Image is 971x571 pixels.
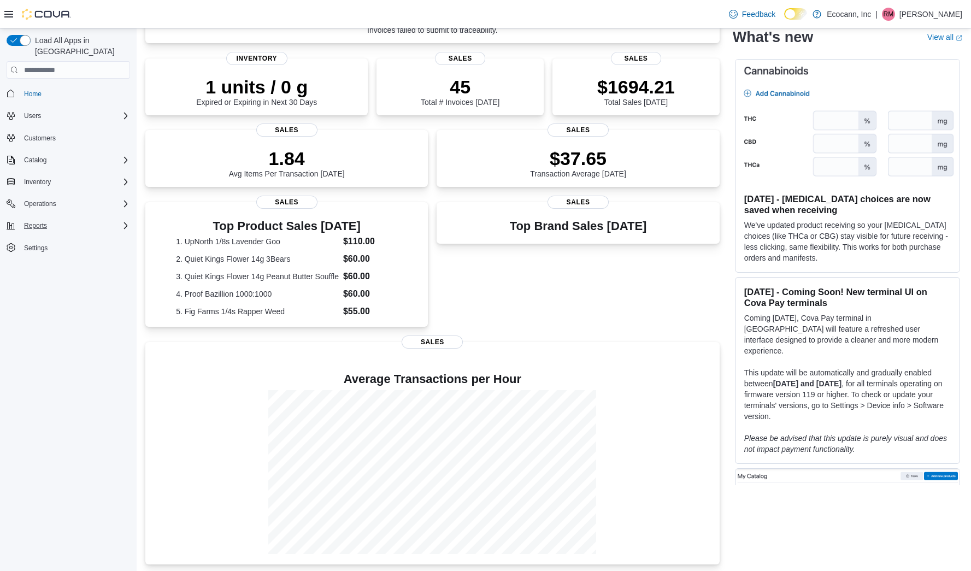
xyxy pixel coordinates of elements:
[20,197,61,210] button: Operations
[176,306,339,317] dt: 5. Fig Farms 1/4s Rapper Weed
[773,379,841,388] strong: [DATE] and [DATE]
[744,367,951,422] p: This update will be automatically and gradually enabled between , for all terminals operating on ...
[884,8,894,21] span: RM
[256,196,317,209] span: Sales
[548,196,609,209] span: Sales
[927,33,962,42] a: View allExternal link
[176,254,339,264] dt: 2. Quiet Kings Flower 14g 3Bears
[176,236,339,247] dt: 1. UpNorth 1/8s Lavender Goo
[226,52,287,65] span: Inventory
[744,193,951,215] h3: [DATE] - [MEDICAL_DATA] choices are now saved when receiving
[530,148,626,169] p: $37.65
[196,76,317,98] p: 1 units / 0 g
[22,9,71,20] img: Cova
[343,235,397,248] dd: $110.00
[597,76,675,98] p: $1694.21
[421,76,499,107] div: Total # Invoices [DATE]
[20,109,130,122] span: Users
[421,76,499,98] p: 45
[530,148,626,178] div: Transaction Average [DATE]
[733,28,813,46] h2: What's new
[2,130,134,146] button: Customers
[20,86,130,100] span: Home
[176,271,339,282] dt: 3. Quiet Kings Flower 14g Peanut Butter Souffle
[2,85,134,101] button: Home
[24,178,51,186] span: Inventory
[24,221,47,230] span: Reports
[956,34,962,41] svg: External link
[2,196,134,211] button: Operations
[24,134,56,143] span: Customers
[24,156,46,164] span: Catalog
[2,108,134,123] button: Users
[256,123,317,137] span: Sales
[2,240,134,256] button: Settings
[24,90,42,98] span: Home
[343,270,397,283] dd: $60.00
[20,175,55,189] button: Inventory
[784,8,807,20] input: Dark Mode
[20,219,130,232] span: Reports
[548,123,609,137] span: Sales
[875,8,878,21] p: |
[510,220,647,233] h3: Top Brand Sales [DATE]
[20,154,130,167] span: Catalog
[2,152,134,168] button: Catalog
[20,175,130,189] span: Inventory
[343,252,397,266] dd: $60.00
[744,220,951,263] p: We've updated product receiving so your [MEDICAL_DATA] choices (like THCa or CBG) stay visible fo...
[343,305,397,318] dd: $55.00
[20,219,51,232] button: Reports
[20,154,51,167] button: Catalog
[744,286,951,308] h3: [DATE] - Coming Soon! New terminal UI on Cova Pay terminals
[343,287,397,301] dd: $60.00
[24,244,48,252] span: Settings
[899,8,962,21] p: [PERSON_NAME]
[24,111,41,120] span: Users
[744,434,947,454] em: Please be advised that this update is purely visual and does not impact payment functionality.
[229,148,345,169] p: 1.84
[611,52,661,65] span: Sales
[2,218,134,233] button: Reports
[882,8,895,21] div: Ray Markland
[597,76,675,107] div: Total Sales [DATE]
[176,220,397,233] h3: Top Product Sales [DATE]
[196,76,317,107] div: Expired or Expiring in Next 30 Days
[435,52,485,65] span: Sales
[2,174,134,190] button: Inventory
[20,131,130,145] span: Customers
[154,373,711,386] h4: Average Transactions per Hour
[20,197,130,210] span: Operations
[725,3,780,25] a: Feedback
[744,313,951,356] p: Coming [DATE], Cova Pay terminal in [GEOGRAPHIC_DATA] will feature a refreshed user interface des...
[176,289,339,299] dt: 4. Proof Bazillion 1000:1000
[31,35,130,57] span: Load All Apps in [GEOGRAPHIC_DATA]
[24,199,56,208] span: Operations
[229,148,345,178] div: Avg Items Per Transaction [DATE]
[20,241,130,255] span: Settings
[20,109,45,122] button: Users
[20,242,52,255] a: Settings
[827,8,871,21] p: Ecocann, Inc
[402,335,463,349] span: Sales
[20,87,46,101] a: Home
[20,132,60,145] a: Customers
[742,9,775,20] span: Feedback
[7,81,130,284] nav: Complex example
